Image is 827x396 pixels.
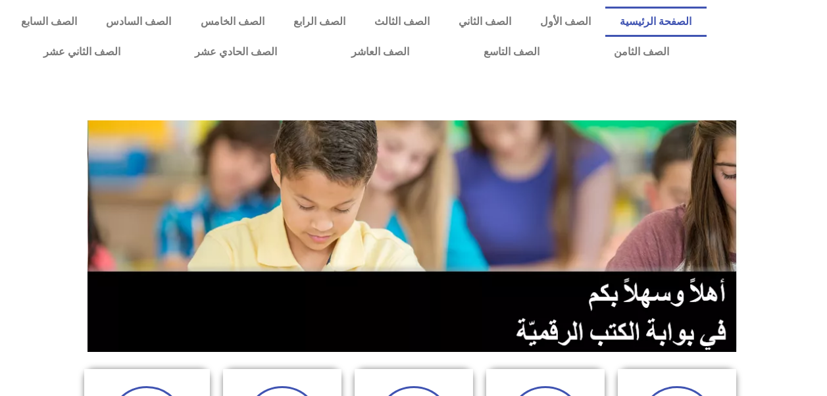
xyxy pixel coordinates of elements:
a: الصف العاشر [314,37,447,67]
a: الصف الثالث [360,7,444,37]
a: الصف الخامس [186,7,278,37]
a: الصف الثاني [444,7,526,37]
a: الصف السادس [91,7,186,37]
a: الصفحة الرئيسية [605,7,706,37]
a: الصف الرابع [279,7,360,37]
a: الصف الحادي عشر [158,37,314,67]
a: الصف السابع [7,7,91,37]
a: الصف الثاني عشر [7,37,158,67]
a: الصف الأول [526,7,605,37]
a: الصف الثامن [577,37,707,67]
a: الصف التاسع [447,37,577,67]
